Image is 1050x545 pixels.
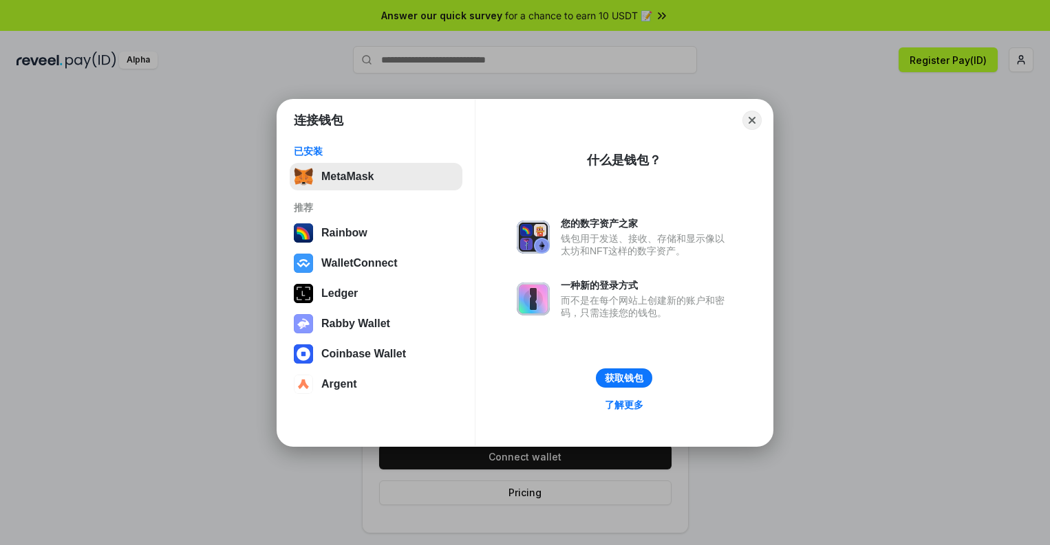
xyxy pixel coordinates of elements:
h1: 连接钱包 [294,112,343,129]
div: 您的数字资产之家 [561,217,731,230]
button: Argent [290,370,462,398]
button: Rainbow [290,219,462,247]
div: Rabby Wallet [321,318,390,330]
button: Close [742,111,762,130]
img: svg+xml,%3Csvg%20width%3D%2228%22%20height%3D%2228%22%20viewBox%3D%220%200%2028%2028%22%20fill%3D... [294,375,313,394]
div: 什么是钱包？ [587,152,661,168]
div: Ledger [321,287,358,300]
div: 已安装 [294,145,458,157]
button: Rabby Wallet [290,310,462,337]
img: svg+xml,%3Csvg%20xmlns%3D%22http%3A%2F%2Fwww.w3.org%2F2000%2Fsvg%22%20width%3D%2228%22%20height%3... [294,284,313,303]
div: MetaMask [321,170,374,183]
img: svg+xml,%3Csvg%20width%3D%2228%22%20height%3D%2228%22%20viewBox%3D%220%200%2028%2028%22%20fill%3D... [294,254,313,273]
button: 获取钱包 [596,368,652,388]
img: svg+xml,%3Csvg%20xmlns%3D%22http%3A%2F%2Fwww.w3.org%2F2000%2Fsvg%22%20fill%3D%22none%22%20viewBox... [294,314,313,333]
img: svg+xml,%3Csvg%20xmlns%3D%22http%3A%2F%2Fwww.w3.org%2F2000%2Fsvg%22%20fill%3D%22none%22%20viewBox... [517,282,550,315]
div: Coinbase Wallet [321,348,406,360]
button: WalletConnect [290,249,462,277]
div: 一种新的登录方式 [561,279,731,291]
a: 了解更多 [597,396,652,414]
button: Ledger [290,280,462,307]
div: 推荐 [294,201,458,214]
div: Argent [321,378,357,390]
img: svg+xml,%3Csvg%20xmlns%3D%22http%3A%2F%2Fwww.w3.org%2F2000%2Fsvg%22%20fill%3D%22none%22%20viewBox... [517,221,550,254]
img: svg+xml,%3Csvg%20width%3D%2228%22%20height%3D%2228%22%20viewBox%3D%220%200%2028%2028%22%20fill%3D... [294,344,313,364]
button: MetaMask [290,163,462,190]
img: svg+xml,%3Csvg%20fill%3D%22none%22%20height%3D%2233%22%20viewBox%3D%220%200%2035%2033%22%20width%... [294,167,313,186]
div: 了解更多 [605,399,643,411]
div: 钱包用于发送、接收、存储和显示像以太坊和NFT这样的数字资产。 [561,232,731,257]
div: 而不是在每个网站上创建新的账户和密码，只需连接您的钱包。 [561,294,731,319]
div: Rainbow [321,227,367,239]
div: 获取钱包 [605,372,643,384]
div: WalletConnect [321,257,398,269]
img: svg+xml,%3Csvg%20width%3D%22120%22%20height%3D%22120%22%20viewBox%3D%220%200%20120%20120%22%20fil... [294,223,313,243]
button: Coinbase Wallet [290,340,462,368]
